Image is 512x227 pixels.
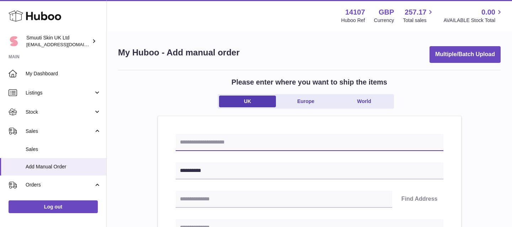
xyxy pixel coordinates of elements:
span: Orders [26,182,94,188]
span: Stock [26,109,94,115]
strong: GBP [379,7,394,17]
span: Add Manual Order [26,163,101,170]
strong: 14107 [345,7,365,17]
a: UK [219,96,276,107]
h1: My Huboo - Add manual order [118,47,240,58]
span: My Dashboard [26,70,101,77]
a: World [336,96,393,107]
span: 257.17 [405,7,426,17]
span: Listings [26,90,94,96]
div: Huboo Ref [341,17,365,24]
span: Sales [26,128,94,135]
h2: Please enter where you want to ship the items [231,77,387,87]
img: tomi@beautyko.fi [9,36,19,47]
a: Log out [9,200,98,213]
span: 0.00 [481,7,495,17]
span: Total sales [403,17,434,24]
span: [EMAIL_ADDRESS][DOMAIN_NAME] [26,42,105,47]
span: Sales [26,146,101,153]
div: Smuuti Skin UK Ltd [26,34,90,48]
a: Europe [277,96,334,107]
div: Currency [374,17,394,24]
a: 257.17 Total sales [403,7,434,24]
button: Multiple/Batch Upload [430,46,501,63]
a: 0.00 AVAILABLE Stock Total [443,7,503,24]
span: AVAILABLE Stock Total [443,17,503,24]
